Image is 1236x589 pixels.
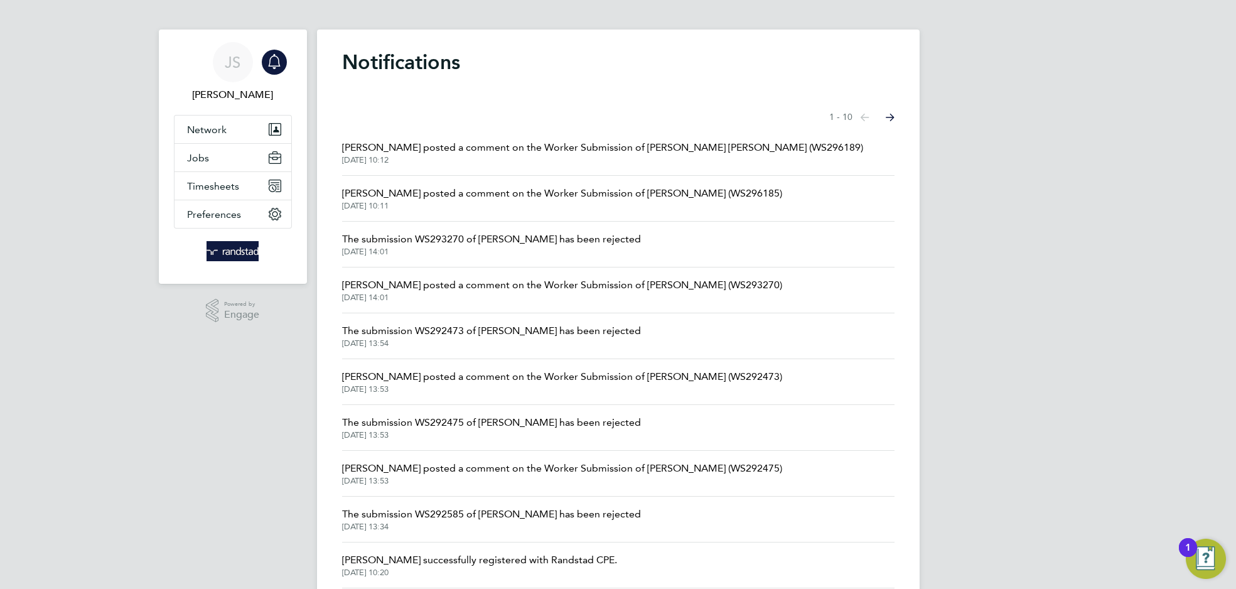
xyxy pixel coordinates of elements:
[342,461,782,486] a: [PERSON_NAME] posted a comment on the Worker Submission of [PERSON_NAME] (WS292475)[DATE] 13:53
[342,140,863,155] span: [PERSON_NAME] posted a comment on the Worker Submission of [PERSON_NAME] [PERSON_NAME] (WS296189)
[829,111,852,124] span: 1 - 10
[342,369,782,394] a: [PERSON_NAME] posted a comment on the Worker Submission of [PERSON_NAME] (WS292473)[DATE] 13:53
[174,42,292,102] a: JS[PERSON_NAME]
[342,201,782,211] span: [DATE] 10:11
[342,476,782,486] span: [DATE] 13:53
[175,144,291,171] button: Jobs
[159,30,307,284] nav: Main navigation
[342,415,641,430] span: The submission WS292475 of [PERSON_NAME] has been rejected
[187,208,241,220] span: Preferences
[342,522,641,532] span: [DATE] 13:34
[342,186,782,201] span: [PERSON_NAME] posted a comment on the Worker Submission of [PERSON_NAME] (WS296185)
[207,241,259,261] img: randstad-logo-retina.png
[342,507,641,532] a: The submission WS292585 of [PERSON_NAME] has been rejected[DATE] 13:34
[342,430,641,440] span: [DATE] 13:53
[342,384,782,394] span: [DATE] 13:53
[342,247,641,257] span: [DATE] 14:01
[224,310,259,320] span: Engage
[342,323,641,349] a: The submission WS292473 of [PERSON_NAME] has been rejected[DATE] 13:54
[187,180,239,192] span: Timesheets
[175,200,291,228] button: Preferences
[342,568,617,578] span: [DATE] 10:20
[174,87,292,102] span: Jamie Scattergood
[342,323,641,338] span: The submission WS292473 of [PERSON_NAME] has been rejected
[342,415,641,440] a: The submission WS292475 of [PERSON_NAME] has been rejected[DATE] 13:53
[342,50,895,75] h1: Notifications
[187,152,209,164] span: Jobs
[342,293,782,303] span: [DATE] 14:01
[342,369,782,384] span: [PERSON_NAME] posted a comment on the Worker Submission of [PERSON_NAME] (WS292473)
[1186,539,1226,579] button: Open Resource Center, 1 new notification
[342,186,782,211] a: [PERSON_NAME] posted a comment on the Worker Submission of [PERSON_NAME] (WS296185)[DATE] 10:11
[829,105,895,130] nav: Select page of notifications list
[342,461,782,476] span: [PERSON_NAME] posted a comment on the Worker Submission of [PERSON_NAME] (WS292475)
[187,124,227,136] span: Network
[1185,548,1191,564] div: 1
[206,299,259,323] a: Powered byEngage
[342,232,641,257] a: The submission WS293270 of [PERSON_NAME] has been rejected[DATE] 14:01
[342,553,617,568] span: [PERSON_NAME] successfully registered with Randstad CPE.
[225,54,240,70] span: JS
[342,278,782,293] span: [PERSON_NAME] posted a comment on the Worker Submission of [PERSON_NAME] (WS293270)
[175,172,291,200] button: Timesheets
[342,338,641,349] span: [DATE] 13:54
[175,116,291,143] button: Network
[342,553,617,578] a: [PERSON_NAME] successfully registered with Randstad CPE.[DATE] 10:20
[342,140,863,165] a: [PERSON_NAME] posted a comment on the Worker Submission of [PERSON_NAME] [PERSON_NAME] (WS296189)...
[342,155,863,165] span: [DATE] 10:12
[342,507,641,522] span: The submission WS292585 of [PERSON_NAME] has been rejected
[174,241,292,261] a: Go to home page
[224,299,259,310] span: Powered by
[342,232,641,247] span: The submission WS293270 of [PERSON_NAME] has been rejected
[342,278,782,303] a: [PERSON_NAME] posted a comment on the Worker Submission of [PERSON_NAME] (WS293270)[DATE] 14:01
